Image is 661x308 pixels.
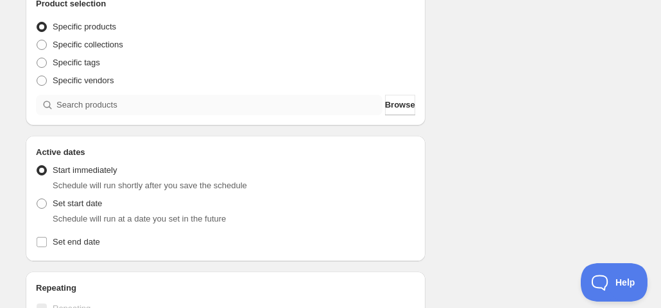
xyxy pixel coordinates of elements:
[581,263,648,302] iframe: Toggle Customer Support
[36,146,415,159] h2: Active dates
[53,22,116,31] span: Specific products
[53,214,226,223] span: Schedule will run at a date you set in the future
[53,199,102,208] span: Set start date
[53,58,100,67] span: Specific tags
[53,165,117,175] span: Start immediately
[53,40,123,49] span: Specific collections
[385,95,415,115] button: Browse
[36,282,415,295] h2: Repeating
[56,95,382,115] input: Search products
[53,181,247,190] span: Schedule will run shortly after you save the schedule
[53,76,114,85] span: Specific vendors
[385,99,415,111] span: Browse
[53,237,100,247] span: Set end date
